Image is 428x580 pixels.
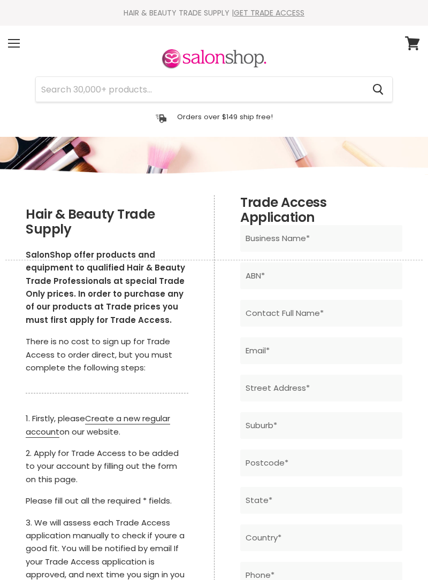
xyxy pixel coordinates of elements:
button: Search [364,77,392,102]
p: Orders over $149 ship free! [177,112,273,121]
h2: Hair & Beauty Trade Supply [26,207,188,237]
p: There is no cost to sign up for Trade Access to order direct, but you must complete the following... [26,335,188,374]
a: GET TRADE ACCESS [234,7,304,18]
input: Search [36,77,364,102]
p: 1. Firstly, please on our website. [26,412,188,438]
p: Please fill out all the required * fields. [26,494,188,507]
h2: Trade Access Application [240,195,402,225]
p: 2. Apply for Trade Access to be added to your account by filling out the form on this page. [26,447,188,486]
a: Create a new regular account [26,413,170,437]
form: Product [35,76,393,102]
p: SalonShop offer products and equipment to qualified Hair & Beauty Trade Professionals at special ... [26,249,188,327]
